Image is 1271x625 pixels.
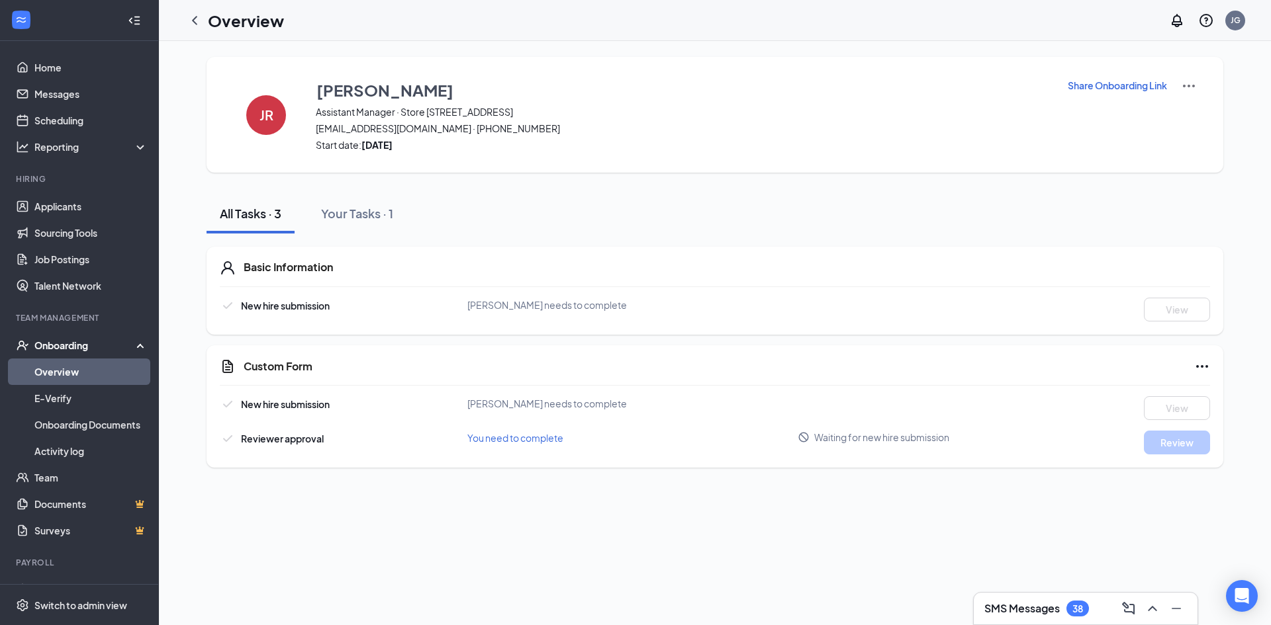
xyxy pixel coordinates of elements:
[1118,598,1139,619] button: ComposeMessage
[34,193,148,220] a: Applicants
[1121,601,1137,616] svg: ComposeMessage
[1068,79,1167,92] p: Share Onboarding Link
[16,173,145,185] div: Hiring
[187,13,203,28] svg: ChevronLeft
[467,432,563,444] span: You need to complete
[34,358,148,385] a: Overview
[34,464,148,491] a: Team
[467,397,627,409] span: [PERSON_NAME] needs to complete
[316,78,1051,102] button: [PERSON_NAME]
[128,14,141,27] svg: Collapse
[321,205,393,222] div: Your Tasks · 1
[1231,15,1241,26] div: JG
[316,79,453,101] h3: [PERSON_NAME]
[361,139,393,151] strong: [DATE]
[34,339,136,352] div: Onboarding
[34,491,148,517] a: DocumentsCrown
[16,140,29,153] svg: Analysis
[34,246,148,272] a: Job Postings
[34,438,148,464] a: Activity log
[1169,13,1185,28] svg: Notifications
[220,431,236,446] svg: Checkmark
[1067,78,1168,93] button: Share Onboarding Link
[34,81,148,107] a: Messages
[244,359,312,374] h5: Custom Form
[16,599,29,612] svg: Settings
[1144,298,1210,321] button: View
[259,110,273,120] h4: JR
[34,107,148,134] a: Scheduling
[1166,598,1187,619] button: Minimize
[1168,601,1184,616] svg: Minimize
[16,557,145,568] div: Payroll
[244,260,333,274] h5: Basic Information
[34,54,148,81] a: Home
[220,298,236,313] svg: Checkmark
[34,577,148,603] a: PayrollCrown
[15,13,28,26] svg: WorkstreamLogo
[1145,601,1160,616] svg: ChevronUp
[1198,13,1214,28] svg: QuestionInfo
[208,9,284,32] h1: Overview
[34,517,148,544] a: SurveysCrown
[34,599,127,612] div: Switch to admin view
[1144,396,1210,420] button: View
[16,339,29,352] svg: UserCheck
[316,138,1051,151] span: Start date:
[34,272,148,299] a: Talent Network
[467,299,627,311] span: [PERSON_NAME] needs to complete
[1194,358,1210,374] svg: Ellipses
[34,140,148,153] div: Reporting
[220,260,236,276] svg: User
[984,601,1060,616] h3: SMS Messages
[1226,580,1258,612] div: Open Intercom Messenger
[241,433,324,444] span: Reviewer approval
[241,300,330,312] span: New hire submission
[34,411,148,438] a: Onboarding Documents
[220,358,236,374] svg: CustomFormIcon
[1181,78,1197,94] img: More Actions
[1072,603,1083,614] div: 38
[34,220,148,246] a: Sourcing Tools
[1144,431,1210,454] button: Review
[241,398,330,410] span: New hire submission
[233,78,299,151] button: JR
[316,105,1051,118] span: Assistant Manager · Store [STREET_ADDRESS]
[798,431,810,443] svg: Blocked
[814,431,949,444] span: Waiting for new hire submission
[1142,598,1163,619] button: ChevronUp
[220,205,281,222] div: All Tasks · 3
[220,396,236,412] svg: Checkmark
[34,385,148,411] a: E-Verify
[316,122,1051,135] span: [EMAIL_ADDRESS][DOMAIN_NAME] · [PHONE_NUMBER]
[16,312,145,323] div: Team Management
